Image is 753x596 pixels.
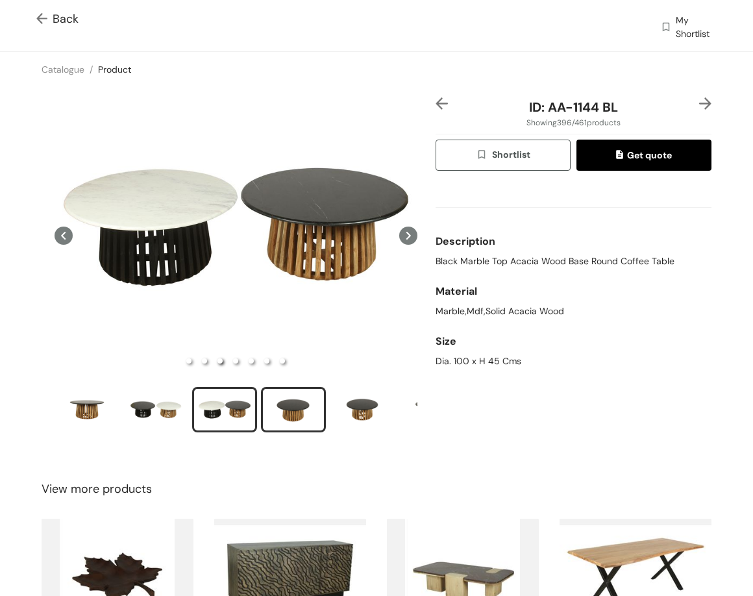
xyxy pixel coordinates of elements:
[616,150,627,162] img: quote
[330,387,395,432] li: slide item 5
[436,354,711,368] div: Dia. 100 x H 45 Cms
[42,64,84,75] a: Catalogue
[280,358,285,364] li: slide item 7
[676,14,717,41] span: My Shortlist
[436,140,571,171] button: wishlistShortlist
[202,358,207,364] li: slide item 2
[36,10,79,28] span: Back
[55,387,119,432] li: slide item 1
[436,255,674,268] span: Black Marble Top Acacia Wood Base Round Coffee Table
[36,13,53,27] img: Go back
[476,147,530,162] span: Shortlist
[217,358,223,364] li: slide item 3
[526,117,621,129] span: Showing 396 / 461 products
[192,387,257,432] li: slide item 3
[436,229,711,255] div: Description
[436,97,448,110] img: left
[436,279,711,304] div: Material
[42,480,152,498] span: View more products
[576,140,711,171] button: quoteGet quote
[186,358,191,364] li: slide item 1
[98,64,131,75] a: Product
[699,97,711,110] img: right
[616,148,672,162] span: Get quote
[399,387,463,432] li: slide item 6
[436,304,711,318] div: Marble,Mdf,Solid Acacia Wood
[436,329,711,354] div: Size
[249,358,254,364] li: slide item 5
[233,358,238,364] li: slide item 4
[264,358,269,364] li: slide item 6
[529,99,618,116] span: ID: AA-1144 BL
[476,149,491,163] img: wishlist
[90,64,93,75] span: /
[660,15,672,41] img: wishlist
[261,387,326,432] li: slide item 4
[123,387,188,432] li: slide item 2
